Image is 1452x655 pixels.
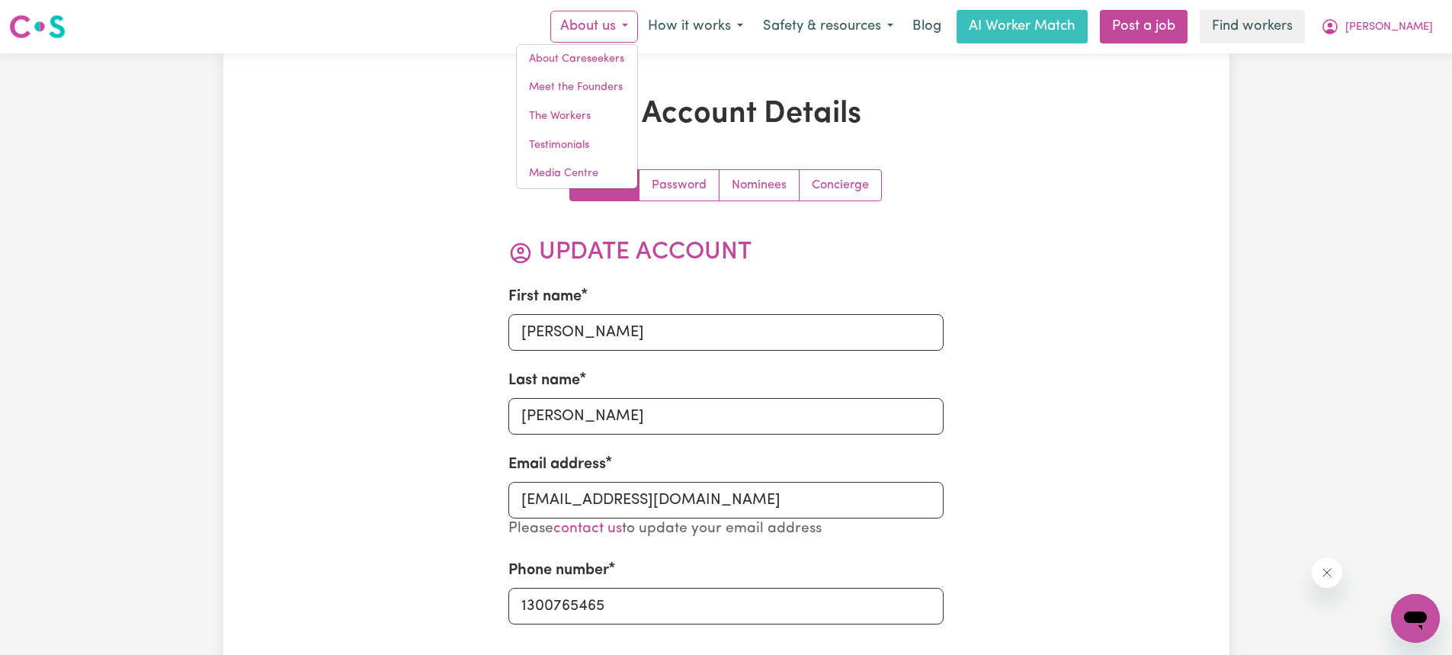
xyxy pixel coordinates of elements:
[508,482,944,519] input: e.g. beth.childs@gmail.com
[517,131,637,160] a: Testimonials
[9,9,66,44] a: Careseekers logo
[508,559,609,582] label: Phone number
[957,10,1088,43] a: AI Worker Match
[508,369,580,392] label: Last name
[9,13,66,40] img: Careseekers logo
[508,519,944,541] p: Please to update your email address
[903,10,950,43] a: Blog
[517,45,637,74] a: About Careseekers
[9,11,92,23] span: Need any help?
[638,11,753,43] button: How it works
[517,159,637,188] a: Media Centre
[720,170,800,201] a: Update your nominees
[553,522,622,536] a: contact us
[508,314,944,351] input: e.g. Beth
[508,398,944,435] input: e.g. Childs
[1100,10,1188,43] a: Post a job
[508,588,944,624] input: e.g. 0410 123 456
[1200,10,1305,43] a: Find workers
[1345,19,1433,36] span: [PERSON_NAME]
[639,170,720,201] a: Update your password
[508,453,606,476] label: Email address
[516,44,638,189] div: About us
[1312,557,1342,588] iframe: Close message
[517,102,637,131] a: The Workers
[1311,11,1443,43] button: My Account
[517,73,637,102] a: Meet the Founders
[508,238,944,267] h2: Update Account
[550,11,638,43] button: About us
[400,96,1053,133] h1: My Account Details
[753,11,903,43] button: Safety & resources
[1391,594,1440,643] iframe: Button to launch messaging window
[508,285,582,308] label: First name
[800,170,881,201] a: Update account manager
